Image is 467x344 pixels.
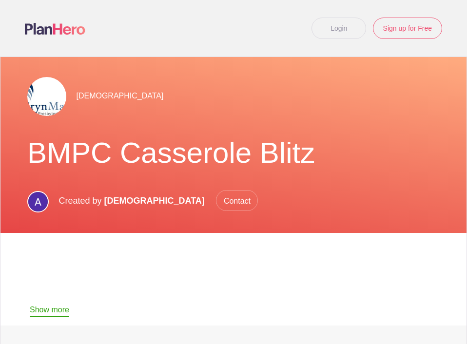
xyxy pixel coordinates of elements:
[373,18,442,39] a: Sign up for Free
[30,258,437,293] div: Join the Hunger Committee in making casseroles for local food pantries and organizations. As alwa...
[58,190,258,211] p: Created by
[27,77,66,116] img: Bmpc mainlogo rgb 100
[27,191,49,212] img: Aachttdkukrdlqmgznb2fi27sx73nm0xmqpxl6qhz1 eldkc s96 c?1690216858
[27,135,440,171] h1: BMPC Casserole Blitz
[30,306,69,317] a: Show more
[27,76,440,116] div: [DEMOGRAPHIC_DATA]
[104,196,205,206] span: [DEMOGRAPHIC_DATA]
[216,190,258,211] span: Contact
[311,18,366,39] a: Login
[25,23,85,35] img: Logo main planhero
